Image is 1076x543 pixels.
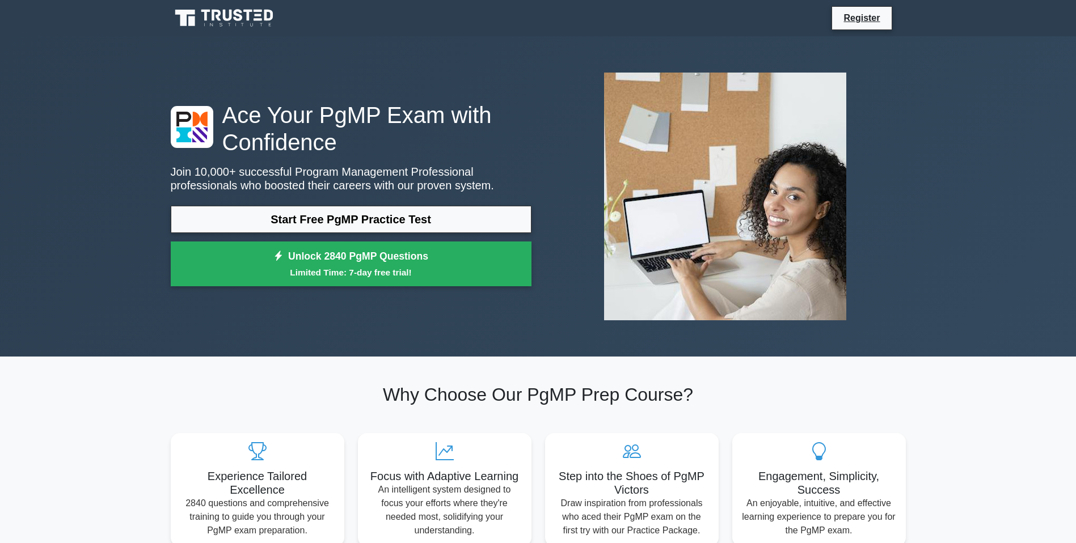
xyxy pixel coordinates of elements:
[171,206,531,233] a: Start Free PgMP Practice Test
[171,165,531,192] p: Join 10,000+ successful Program Management Professional professionals who boosted their careers w...
[180,469,335,497] h5: Experience Tailored Excellence
[367,483,522,537] p: An intelligent system designed to focus your efforts where they're needed most, solidifying your ...
[367,469,522,483] h5: Focus with Adaptive Learning
[171,384,906,405] h2: Why Choose Our PgMP Prep Course?
[171,101,531,156] h1: Ace Your PgMP Exam with Confidence
[741,497,897,537] p: An enjoyable, intuitive, and effective learning experience to prepare you for the PgMP exam.
[185,266,517,279] small: Limited Time: 7-day free trial!
[554,469,710,497] h5: Step into the Shoes of PgMP Victors
[180,497,335,537] p: 2840 questions and comprehensive training to guide you through your PgMP exam preparation.
[171,241,531,287] a: Unlock 2840 PgMP QuestionsLimited Time: 7-day free trial!
[837,11,887,25] a: Register
[741,469,897,497] h5: Engagement, Simplicity, Success
[554,497,710,537] p: Draw inspiration from professionals who aced their PgMP exam on the first try with our Practice P...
